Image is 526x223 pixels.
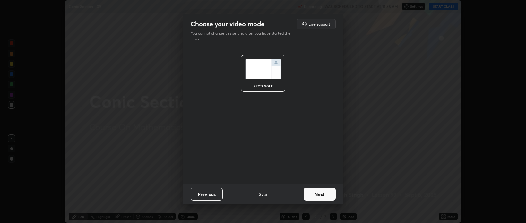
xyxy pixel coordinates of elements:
[191,20,264,28] h2: Choose your video mode
[264,191,267,198] h4: 5
[191,188,223,201] button: Previous
[262,191,264,198] h4: /
[308,22,330,26] h5: Live support
[304,188,336,201] button: Next
[259,191,261,198] h4: 2
[250,84,276,88] div: rectangle
[191,30,295,42] p: You cannot change this setting after you have started the class
[245,59,281,79] img: normalScreenIcon.ae25ed63.svg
